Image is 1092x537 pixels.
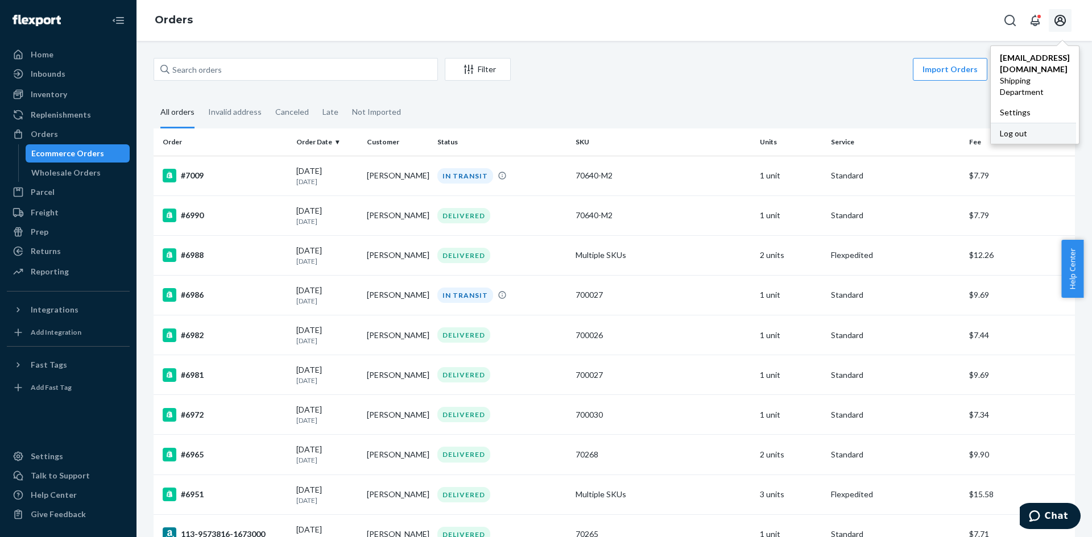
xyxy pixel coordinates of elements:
div: Inventory [31,89,67,100]
a: Inbounds [7,65,130,83]
div: Prep [31,226,48,238]
div: Settings [31,451,63,462]
div: All orders [160,97,195,128]
span: Shipping Department [1000,75,1070,98]
p: [DATE] [296,177,358,186]
p: Flexpedited [831,249,960,261]
button: Import Orders [913,58,987,81]
td: [PERSON_NAME] [362,275,433,315]
a: Orders [155,14,193,26]
p: [DATE] [296,415,358,425]
div: [DATE] [296,324,358,345]
div: Settings [991,102,1079,123]
button: Close Navigation [107,9,130,32]
div: [DATE] [296,205,358,226]
td: 3 units [755,474,826,514]
div: [DATE] [296,444,358,465]
a: Add Fast Tag [7,378,130,397]
td: $9.69 [965,355,1075,395]
div: [DATE] [296,165,358,186]
div: #6951 [163,488,287,501]
th: Order [154,128,292,156]
iframe: Opens a widget where you can chat to one of our agents [1020,503,1081,531]
div: Home [31,49,53,60]
div: DELIVERED [437,407,490,422]
div: Add Fast Tag [31,382,72,392]
a: Prep [7,223,130,241]
div: #6972 [163,408,287,422]
div: 700027 [576,369,751,381]
div: Reporting [31,266,69,277]
div: #6982 [163,328,287,342]
ol: breadcrumbs [146,4,202,37]
a: Home [7,45,130,64]
p: [DATE] [296,496,358,505]
p: [DATE] [296,217,358,226]
div: Help Center [31,489,77,501]
th: Fee [965,128,1075,156]
button: Fast Tags [7,356,130,374]
div: 700030 [576,409,751,421]
div: 700027 [576,289,751,301]
button: Open account menu [1049,9,1072,32]
p: Standard [831,289,960,301]
th: Units [755,128,826,156]
div: #7009 [163,169,287,182]
div: Orders [31,128,58,140]
p: [DATE] [296,455,358,465]
div: #6981 [163,368,287,382]
div: Filter [445,64,510,75]
th: SKU [571,128,755,156]
div: DELIVERED [437,248,490,263]
a: Inventory [7,85,130,103]
td: Multiple SKUs [571,235,755,275]
div: Invalid address [208,97,262,127]
div: 70640-M2 [576,210,751,221]
button: Help Center [1061,240,1083,298]
div: Not Imported [352,97,401,127]
td: $9.90 [965,435,1075,474]
a: Replenishments [7,106,130,124]
a: Reporting [7,263,130,281]
button: Filter [445,58,511,81]
td: $7.44 [965,315,1075,355]
td: $7.79 [965,156,1075,195]
div: Integrations [31,304,78,315]
div: Canceled [275,97,309,127]
div: Talk to Support [31,470,90,481]
div: [DATE] [296,285,358,306]
div: 70640-M2 [576,170,751,181]
td: 2 units [755,435,826,474]
span: [EMAIL_ADDRESS][DOMAIN_NAME] [1000,52,1070,75]
div: #6965 [163,448,287,461]
div: #6986 [163,288,287,302]
button: Log out [991,123,1076,144]
button: Talk to Support [7,467,130,485]
td: [PERSON_NAME] [362,195,433,235]
td: 1 unit [755,355,826,395]
a: Add Integration [7,323,130,342]
div: Parcel [31,186,55,198]
div: Inbounds [31,68,65,80]
div: Replenishments [31,109,91,120]
td: $12.26 [965,235,1075,275]
p: Standard [831,369,960,381]
button: Integrations [7,301,130,319]
button: Give Feedback [7,505,130,523]
td: 1 unit [755,195,826,235]
div: Wholesale Orders [31,167,101,178]
td: Multiple SKUs [571,474,755,514]
p: [DATE] [296,376,358,385]
button: Open Search Box [999,9,1021,32]
a: Wholesale Orders [26,164,130,182]
td: 2 units [755,235,826,275]
div: DELIVERED [437,487,490,502]
a: Orders [7,125,130,143]
p: Standard [831,409,960,421]
td: $15.58 [965,474,1075,514]
a: Ecommerce Orders [26,144,130,163]
td: [PERSON_NAME] [362,435,433,474]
